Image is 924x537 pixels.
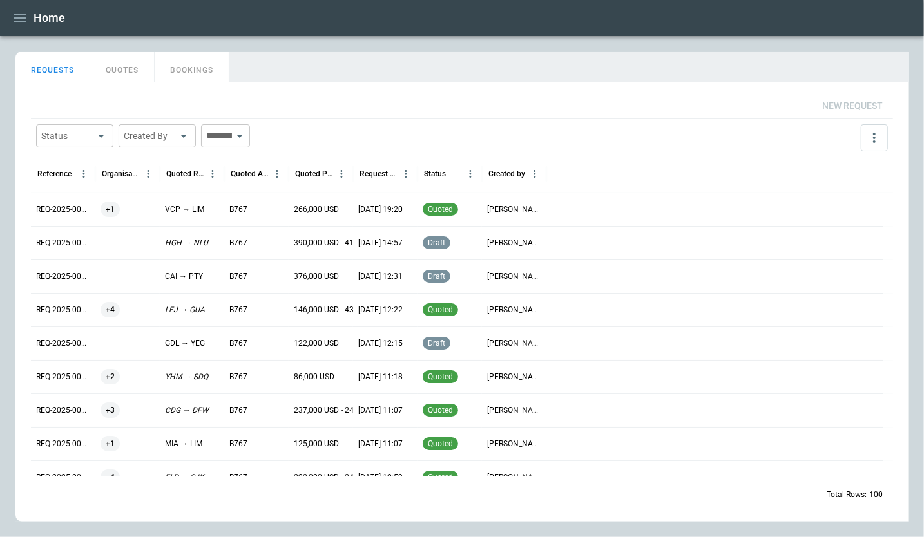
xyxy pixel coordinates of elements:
p: [PERSON_NAME] [487,204,541,215]
p: B767 [229,372,247,382]
p: B767 [229,271,247,282]
div: Created By [124,129,175,142]
button: Reference column menu [75,165,92,182]
span: quoted [425,439,456,448]
p: REQ-2025-003467 [36,238,90,249]
p: 100 [869,489,883,500]
span: quoted [425,406,456,415]
p: [DATE] 19:20 [358,204,403,215]
button: Quoted Price column menu [333,165,350,182]
p: B767 [229,438,247,449]
p: [DATE] 14:57 [358,238,403,249]
p: MIA → LIM [165,438,202,449]
p: [PERSON_NAME] [487,472,541,483]
span: +3 [101,394,120,427]
p: YHM → SDQ [165,372,208,382]
div: Status [41,129,93,142]
span: quoted [425,372,456,381]
p: B767 [229,238,247,249]
p: REQ-2025-003461 [36,438,90,449]
p: CDG → DFW [165,405,209,416]
p: Total Rows: [827,489,867,500]
p: [PERSON_NAME] [487,238,541,249]
p: [DATE] 12:22 [358,305,403,316]
p: REQ-2025-003468 [36,204,90,215]
p: [DATE] 12:15 [358,338,403,349]
div: Reference [37,169,72,178]
p: 125,000 USD [294,438,339,449]
div: Organisation [102,169,140,178]
p: REQ-2025-003463 [36,372,90,382]
p: LEJ → GUA [165,305,205,316]
p: 237,000 USD - 240,000 USD [294,405,390,416]
span: draft [425,238,448,247]
p: REQ-2025-003465 [36,305,90,316]
p: [DATE] 11:18 [358,372,403,382]
p: REQ-2025-003466 [36,271,90,282]
p: REQ-2025-003464 [36,338,90,349]
p: B767 [229,338,247,349]
span: +1 [101,193,120,226]
h1: Home [34,10,65,26]
button: Request Created At (UTC-04:00) column menu [398,165,414,182]
button: Quoted Aircraft column menu [269,165,285,182]
p: [DATE] 11:07 [358,405,403,416]
div: Status [424,169,446,178]
p: 86,000 USD [294,372,334,382]
button: Organisation column menu [140,165,157,182]
p: 376,000 USD [294,271,339,282]
p: 222,000 USD - 240,000 USD [294,472,390,483]
div: Request Created At (UTC-04:00) [360,169,398,178]
p: HGH → NLU [165,238,208,249]
span: quoted [425,473,456,482]
p: B767 [229,405,247,416]
p: [DATE] 10:59 [358,472,403,483]
p: [PERSON_NAME] [487,338,541,349]
span: draft [425,339,448,348]
p: 266,000 USD [294,204,339,215]
p: [DATE] 12:31 [358,271,403,282]
button: Quoted Route column menu [204,165,221,182]
div: Quoted Aircraft [231,169,269,178]
div: Quoted Price [295,169,333,178]
span: quoted [425,305,456,314]
p: 146,000 USD - 435,000 USD [294,305,390,316]
span: +4 [101,294,120,326]
p: 122,000 USD [294,338,339,349]
button: more [861,124,888,151]
span: draft [425,272,448,281]
p: B767 [229,204,247,215]
button: Created by column menu [526,165,543,182]
p: [DATE] 11:07 [358,438,403,449]
button: QUOTES [90,52,155,82]
span: +1 [101,428,120,460]
p: REQ-2025-003460 [36,472,90,483]
div: Quoted Route [166,169,204,178]
span: quoted [425,205,456,214]
p: [PERSON_NAME] [487,372,541,382]
p: 390,000 USD - 412,000 USD [294,238,390,249]
button: Status column menu [462,165,479,182]
span: +2 [101,361,120,393]
p: [PERSON_NAME] [487,271,541,282]
p: REQ-2025-003462 [36,405,90,416]
button: REQUESTS [15,52,90,82]
p: CAI → PTY [165,271,203,282]
p: [PERSON_NAME] [487,438,541,449]
div: Created by [488,169,525,178]
p: GDL → YEG [165,338,205,349]
p: ELP → SJK [165,472,204,483]
p: B767 [229,305,247,316]
button: BOOKINGS [155,52,229,82]
p: B767 [229,472,247,483]
p: VCP → LIM [165,204,204,215]
p: [PERSON_NAME] [487,405,541,416]
p: [PERSON_NAME] [487,305,541,316]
